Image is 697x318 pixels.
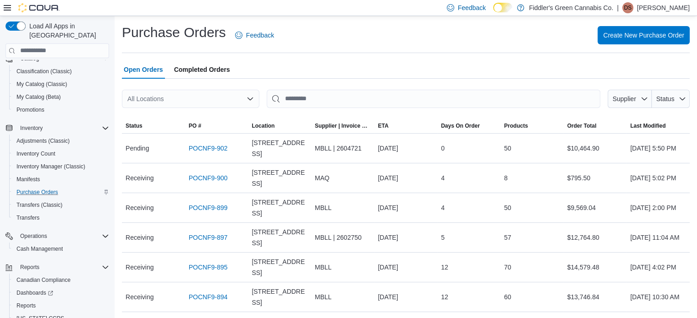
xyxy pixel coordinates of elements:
button: Adjustments (Classic) [9,135,113,147]
div: [DATE] 5:50 PM [626,139,690,157]
span: Operations [20,232,47,240]
span: Load All Apps in [GEOGRAPHIC_DATA] [26,22,109,40]
img: Cova [18,3,60,12]
p: | [617,2,619,13]
button: Promotions [9,103,113,116]
span: Adjustments (Classic) [16,137,70,145]
span: Status [656,95,675,102]
span: Transfers (Classic) [13,199,109,210]
button: Purchase Orders [9,186,113,199]
a: Transfers [13,212,43,223]
span: Transfers [16,214,39,221]
a: Transfers (Classic) [13,199,66,210]
input: This is a search bar. After typing your query, hit enter to filter the results lower in the page. [267,90,600,108]
span: Location [252,122,274,129]
button: Transfers (Classic) [9,199,113,211]
div: $12,764.80 [564,228,627,247]
div: $795.50 [564,169,627,187]
div: $10,464.90 [564,139,627,157]
span: 8 [504,172,508,183]
button: Classification (Classic) [9,65,113,78]
div: $13,746.84 [564,288,627,306]
a: Purchase Orders [13,187,62,198]
span: 60 [504,291,511,302]
span: Manifests [16,176,40,183]
button: Status [652,90,690,108]
a: Inventory Count [13,148,59,159]
div: MBLL [311,199,374,217]
span: Receiving [126,172,154,183]
a: POCNF9-899 [189,202,228,213]
button: Supplier [608,90,652,108]
span: [STREET_ADDRESS] [252,226,307,248]
button: Operations [16,231,51,242]
span: [STREET_ADDRESS] [252,167,307,189]
span: Promotions [16,106,44,113]
p: [PERSON_NAME] [637,2,690,13]
div: [DATE] 4:02 PM [626,258,690,276]
span: 70 [504,262,511,273]
h1: Purchase Orders [122,23,226,42]
span: DS [624,2,632,13]
a: Inventory Manager (Classic) [13,161,89,172]
button: Cash Management [9,243,113,255]
span: Reports [16,302,36,309]
a: Promotions [13,104,48,115]
button: Last Modified [626,119,690,133]
button: Canadian Compliance [9,274,113,286]
span: Canadian Compliance [16,276,71,284]
span: 57 [504,232,511,243]
button: Inventory [2,122,113,135]
span: 0 [441,143,445,154]
span: Supplier [613,95,636,102]
span: Inventory [20,124,43,132]
span: [STREET_ADDRESS] [252,137,307,159]
a: Cash Management [13,243,66,254]
a: POCNF9-894 [189,291,228,302]
span: Reports [16,262,109,273]
button: Operations [2,230,113,243]
button: Location [248,119,311,133]
a: My Catalog (Classic) [13,79,71,90]
div: [DATE] [374,169,438,187]
span: Adjustments (Classic) [13,135,109,146]
span: Dashboards [16,289,53,296]
a: Reports [13,300,39,311]
button: Inventory Manager (Classic) [9,160,113,173]
span: Manifests [13,174,109,185]
span: Feedback [458,3,486,12]
span: My Catalog (Beta) [13,92,109,102]
button: Create New Purchase Order [598,26,690,44]
div: [DATE] [374,258,438,276]
button: My Catalog (Classic) [9,78,113,91]
span: 50 [504,143,511,154]
button: Days On Order [437,119,500,133]
a: Dashboards [9,286,113,299]
div: $14,579.48 [564,258,627,276]
span: Status [126,122,143,129]
button: PO # [185,119,248,133]
span: Reports [13,300,109,311]
span: Days On Order [441,122,480,129]
div: MBLL | 2602750 [311,228,374,247]
a: Feedback [231,26,278,44]
button: Order Total [564,119,627,133]
a: Adjustments (Classic) [13,135,73,146]
span: Purchase Orders [13,187,109,198]
div: Dakota S [622,2,633,13]
span: Inventory Count [16,150,55,157]
span: Products [504,122,528,129]
button: Open list of options [247,95,254,102]
span: My Catalog (Classic) [16,81,67,88]
button: My Catalog (Beta) [9,91,113,103]
span: Reports [20,264,39,271]
span: Transfers (Classic) [16,201,62,209]
a: Dashboards [13,287,57,298]
div: [DATE] [374,228,438,247]
span: 12 [441,262,448,273]
span: 12 [441,291,448,302]
button: ETA [374,119,438,133]
a: Classification (Classic) [13,66,76,77]
div: [DATE] 2:00 PM [626,199,690,217]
